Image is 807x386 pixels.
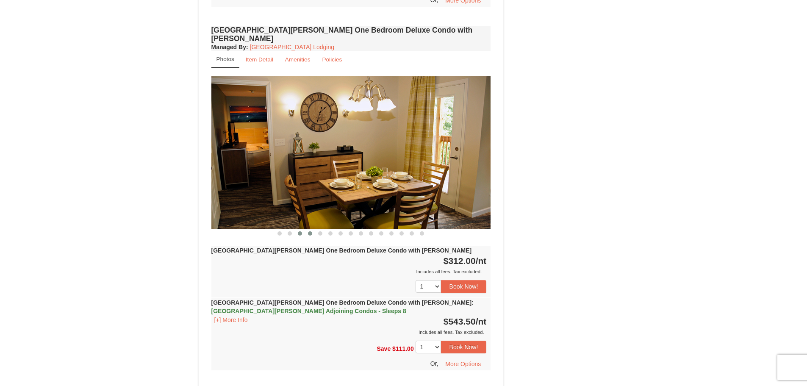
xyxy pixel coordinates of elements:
[211,308,406,314] span: [GEOGRAPHIC_DATA][PERSON_NAME] Adjoining Condos - Sleeps 8
[211,247,472,254] strong: [GEOGRAPHIC_DATA][PERSON_NAME] One Bedroom Deluxe Condo with [PERSON_NAME]
[316,51,347,68] a: Policies
[377,345,391,352] span: Save
[440,358,486,370] button: More Options
[430,360,438,367] span: Or,
[322,56,342,63] small: Policies
[211,328,487,336] div: Includes all fees. Tax excluded.
[250,44,334,50] a: [GEOGRAPHIC_DATA] Lodging
[476,317,487,326] span: /nt
[211,44,248,50] strong: :
[441,280,487,293] button: Book Now!
[444,256,487,266] strong: $312.00
[246,56,273,63] small: Item Detail
[280,51,316,68] a: Amenities
[211,76,491,229] img: 18876286-124-96467980.jpg
[211,315,251,325] button: [+] More Info
[216,56,234,62] small: Photos
[211,26,491,43] h4: [GEOGRAPHIC_DATA][PERSON_NAME] One Bedroom Deluxe Condo with [PERSON_NAME]
[211,44,246,50] span: Managed By
[285,56,311,63] small: Amenities
[471,299,474,306] span: :
[211,299,474,314] strong: [GEOGRAPHIC_DATA][PERSON_NAME] One Bedroom Deluxe Condo with [PERSON_NAME]
[211,267,487,276] div: Includes all fees. Tax excluded.
[240,51,279,68] a: Item Detail
[392,345,414,352] span: $111.00
[444,317,476,326] span: $543.50
[476,256,487,266] span: /nt
[211,51,239,68] a: Photos
[441,341,487,353] button: Book Now!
